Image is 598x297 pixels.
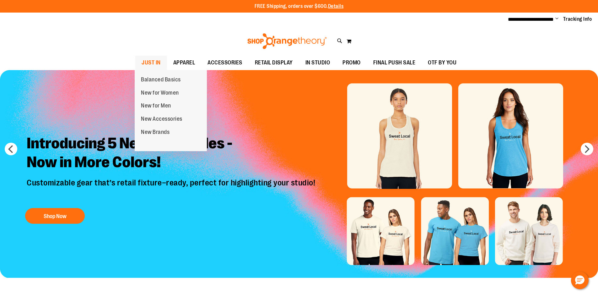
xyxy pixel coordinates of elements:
[141,116,182,124] span: New Accessories
[141,102,171,110] span: New for Men
[22,129,321,178] h2: Introducing 5 New City Styles - Now in More Colors!
[336,56,367,70] a: PROMO
[563,16,592,23] a: Tracking Info
[255,56,293,70] span: RETAIL DISPLAY
[135,99,177,113] a: New for Men
[581,143,593,155] button: next
[367,56,422,70] a: FINAL PUSH SALE
[255,3,344,10] p: FREE Shipping, orders over $600.
[22,178,321,201] p: Customizable gear that’s retail fixture–ready, perfect for highlighting your studio!
[246,33,328,49] img: Shop Orangetheory
[135,70,207,151] ul: JUST IN
[141,129,170,137] span: New Brands
[207,56,242,70] span: ACCESSORIES
[201,56,249,70] a: ACCESSORIES
[299,56,337,70] a: IN STUDIO
[135,86,185,100] a: New for Women
[135,126,176,139] a: New Brands
[555,16,558,22] button: Account menu
[142,56,161,70] span: JUST IN
[422,56,463,70] a: OTF BY YOU
[22,129,321,227] a: Introducing 5 New City Styles -Now in More Colors! Customizable gear that’s retail fixture–ready,...
[571,272,589,289] button: Hello, have a question? Let’s chat.
[305,56,330,70] span: IN STUDIO
[167,56,202,70] a: APPAREL
[373,56,416,70] span: FINAL PUSH SALE
[428,56,456,70] span: OTF BY YOU
[135,73,187,86] a: Balanced Basics
[141,76,181,84] span: Balanced Basics
[25,208,85,224] button: Shop Now
[135,113,189,126] a: New Accessories
[135,56,167,70] a: JUST IN
[141,90,179,97] span: New for Women
[249,56,299,70] a: RETAIL DISPLAY
[173,56,195,70] span: APPAREL
[342,56,361,70] span: PROMO
[328,3,344,9] a: Details
[5,143,17,155] button: prev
